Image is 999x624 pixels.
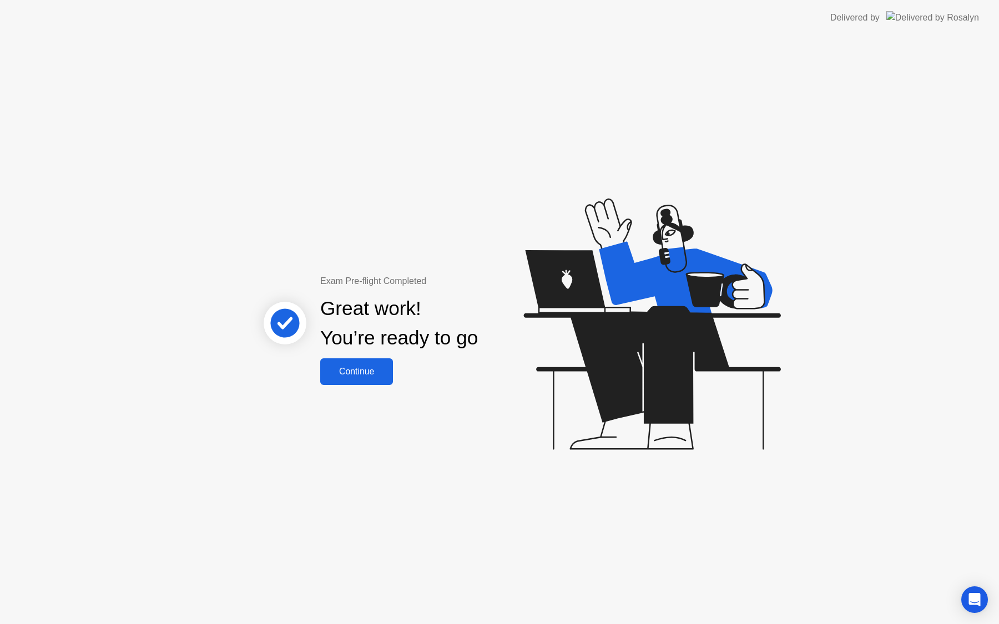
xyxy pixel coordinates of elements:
div: Open Intercom Messenger [961,586,988,613]
div: Great work! You’re ready to go [320,294,478,353]
div: Exam Pre-flight Completed [320,275,549,288]
div: Delivered by [830,11,880,24]
button: Continue [320,358,393,385]
img: Delivered by Rosalyn [886,11,979,24]
div: Continue [324,367,390,377]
